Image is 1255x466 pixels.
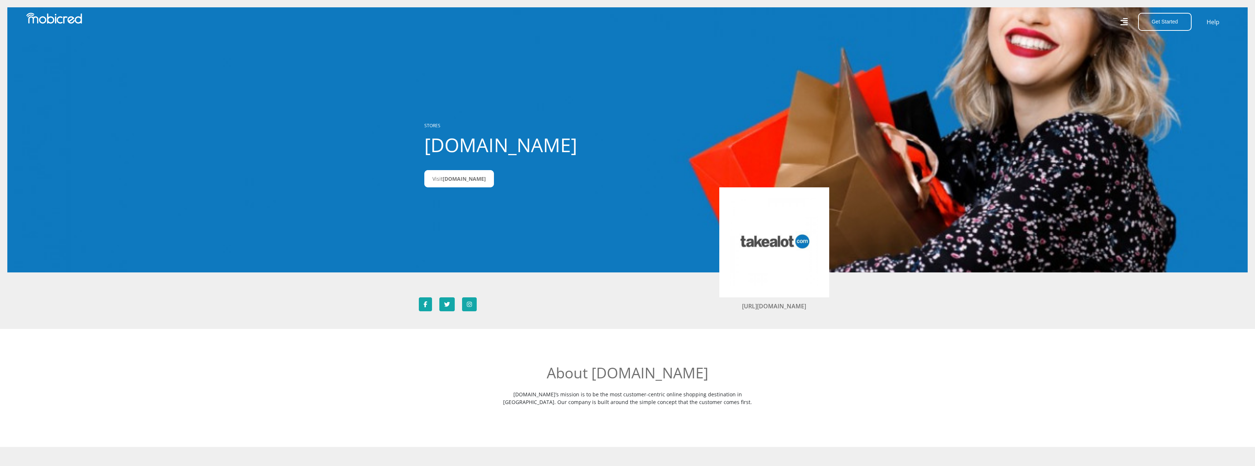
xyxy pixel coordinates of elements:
h1: [DOMAIN_NAME] [424,133,587,156]
span: [DOMAIN_NAME] [443,175,486,182]
a: Visit[DOMAIN_NAME] [424,170,494,187]
button: Get Started [1138,13,1192,31]
a: Follow Takealot.credit on Twitter [439,297,455,311]
a: Follow Takealot.credit on Facebook [419,297,432,311]
h2: About [DOMAIN_NAME] [494,364,761,382]
a: Help [1206,17,1220,27]
img: Takealot.credit [730,198,818,286]
a: STORES [424,122,440,129]
img: Mobicred [26,13,82,24]
p: [DOMAIN_NAME]’s mission is to be the most customer-centric online shopping destination in [GEOGRA... [494,390,761,406]
a: Follow Takealot.credit on Instagram [462,297,477,311]
a: [URL][DOMAIN_NAME] [742,302,806,310]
